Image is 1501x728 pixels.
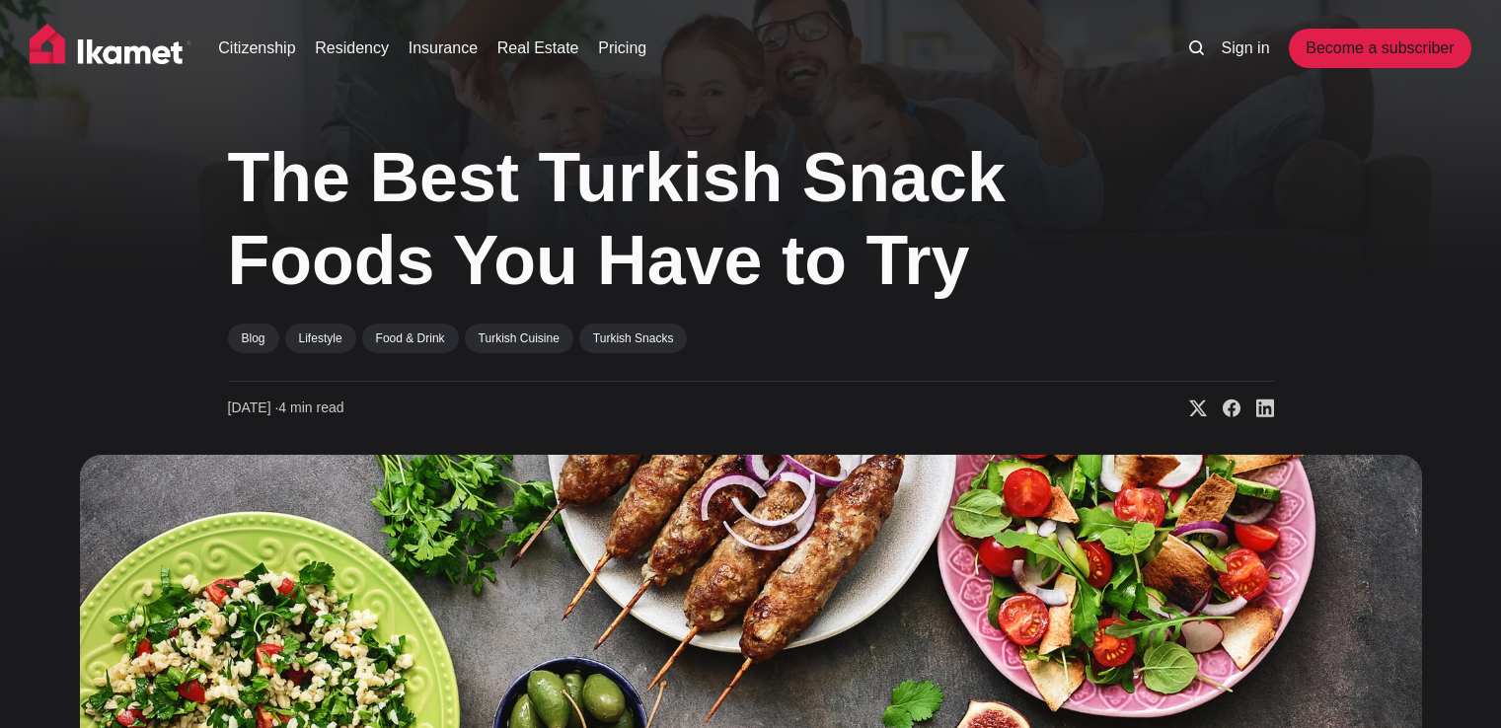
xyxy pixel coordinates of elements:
a: Turkish Cuisine [465,324,573,353]
a: Lifestyle [285,324,356,353]
a: Sign in [1222,36,1270,60]
a: Blog [228,324,279,353]
time: 4 min read [228,399,344,418]
h1: The Best Turkish Snack Foods You Have to Try [228,136,1077,302]
a: Share on X [1173,399,1207,418]
a: Residency [315,36,389,60]
a: Insurance [409,36,478,60]
a: Food & Drink [362,324,459,353]
a: Pricing [598,36,646,60]
span: [DATE] ∙ [228,400,279,415]
a: Citizenship [218,36,295,60]
a: Turkish Snacks [579,324,688,353]
a: Share on Facebook [1207,399,1240,418]
a: Share on Linkedin [1240,399,1274,418]
a: Real Estate [497,36,579,60]
a: Become a subscriber [1289,29,1470,68]
img: Ikamet home [30,24,191,73]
